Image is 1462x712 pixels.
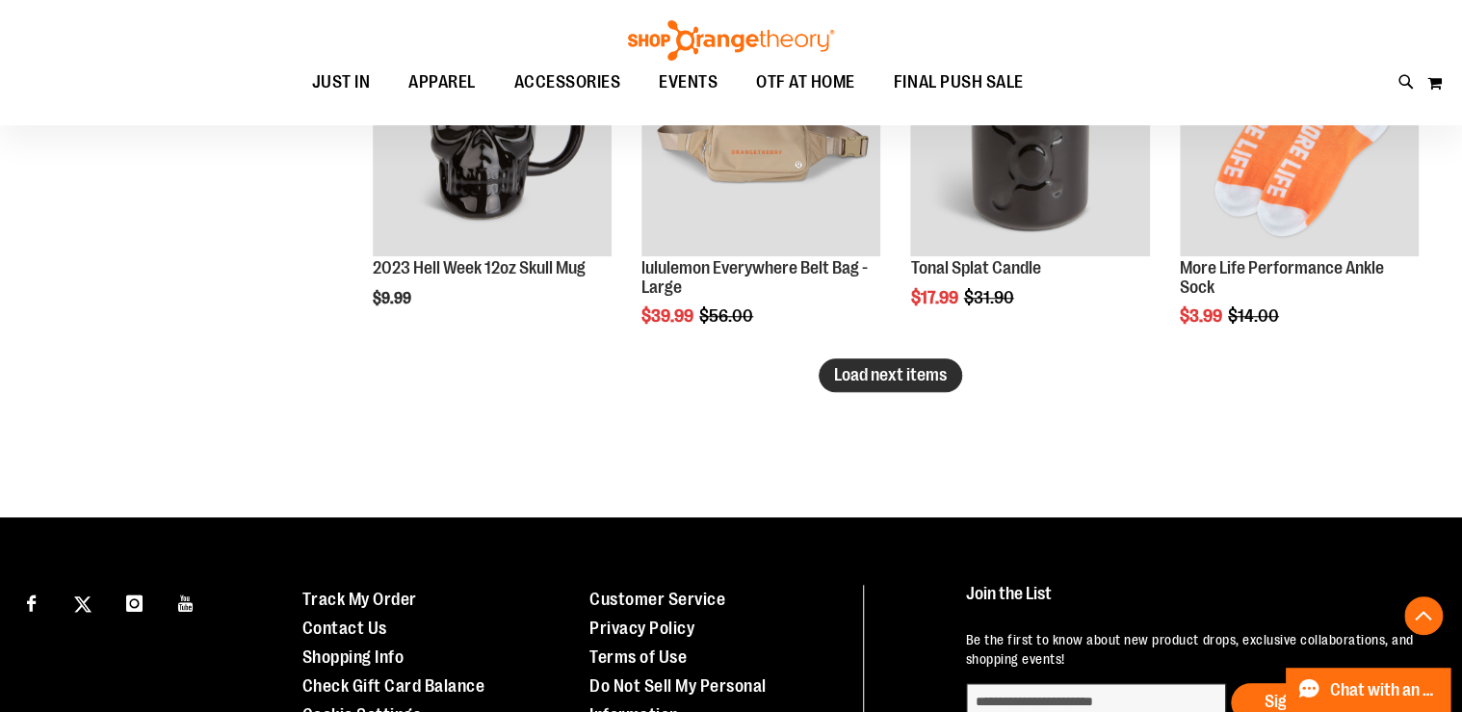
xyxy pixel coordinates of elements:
[625,20,837,61] img: Shop Orangetheory
[910,17,1149,256] img: Product image for Tonal Splat Candle
[514,61,621,104] span: ACCESSORIES
[293,61,390,105] a: JUST IN
[302,590,417,609] a: Track My Order
[1265,692,1318,711] span: Sign Up
[302,619,387,638] a: Contact Us
[641,258,868,297] a: lululemon Everywhere Belt Bag - Large
[966,630,1424,669] p: Be the first to know about new product drops, exclusive collaborations, and shopping events!
[373,17,612,256] img: Product image for Hell Week 12oz Skull Mug
[737,61,875,105] a: OTF AT HOME
[641,17,880,259] a: Product image for lululemon Everywhere Belt Bag LargeSALE
[1180,258,1384,297] a: More Life Performance Ankle Sock
[834,365,947,384] span: Load next items
[659,61,718,104] span: EVENTS
[74,595,91,613] img: Twitter
[640,61,737,105] a: EVENTS
[1404,596,1443,635] button: Back To Top
[589,590,725,609] a: Customer Service
[302,647,405,667] a: Shopping Info
[910,288,960,307] span: $17.99
[819,358,962,392] button: Load next items
[363,8,621,356] div: product
[910,17,1149,259] a: Product image for Tonal Splat CandleSALE
[901,8,1159,356] div: product
[641,17,880,256] img: Product image for lululemon Everywhere Belt Bag Large
[1228,306,1282,326] span: $14.00
[495,61,640,104] a: ACCESSORIES
[699,306,756,326] span: $56.00
[875,61,1043,105] a: FINAL PUSH SALE
[1180,17,1419,256] img: Product image for More Life Performance Ankle Sock
[66,585,100,619] a: Visit our X page
[966,585,1424,620] h4: Join the List
[302,676,485,696] a: Check Gift Card Balance
[14,585,48,619] a: Visit our Facebook page
[1180,306,1225,326] span: $3.99
[389,61,495,105] a: APPAREL
[117,585,151,619] a: Visit our Instagram page
[170,585,203,619] a: Visit our Youtube page
[1286,668,1451,712] button: Chat with an Expert
[910,258,1040,277] a: Tonal Splat Candle
[1170,8,1428,376] div: product
[589,619,694,638] a: Privacy Policy
[589,647,687,667] a: Terms of Use
[1330,681,1439,699] span: Chat with an Expert
[641,306,696,326] span: $39.99
[963,288,1016,307] span: $31.90
[373,290,414,307] span: $9.99
[408,61,476,104] span: APPAREL
[312,61,371,104] span: JUST IN
[1180,17,1419,259] a: Product image for More Life Performance Ankle SockSALE
[894,61,1024,104] span: FINAL PUSH SALE
[632,8,890,376] div: product
[373,17,612,259] a: Product image for Hell Week 12oz Skull Mug
[756,61,855,104] span: OTF AT HOME
[373,258,586,277] a: 2023 Hell Week 12oz Skull Mug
